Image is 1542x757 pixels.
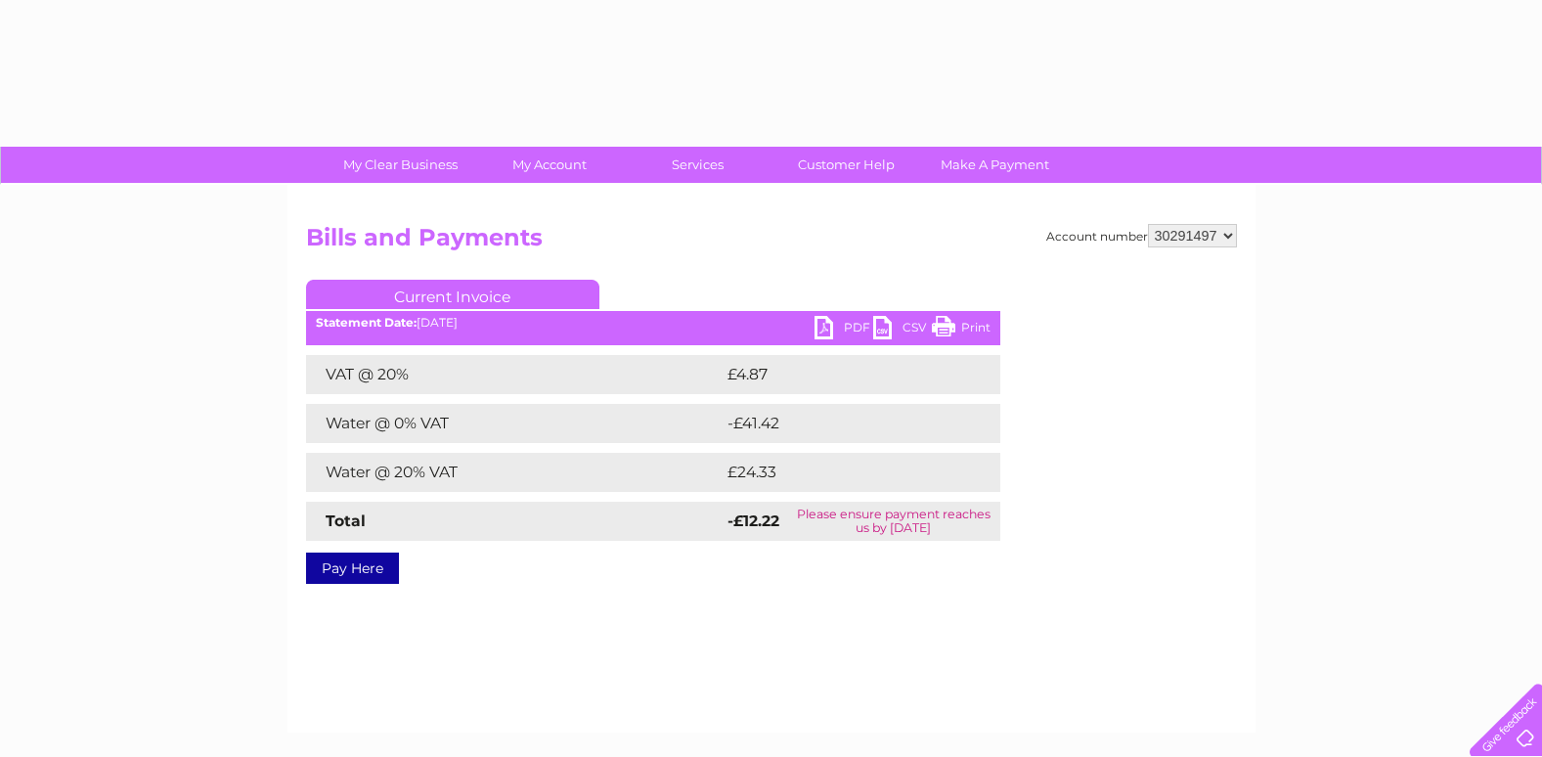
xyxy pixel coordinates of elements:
td: -£41.42 [723,404,962,443]
td: VAT @ 20% [306,355,723,394]
a: PDF [815,316,873,344]
a: CSV [873,316,932,344]
td: Water @ 20% VAT [306,453,723,492]
a: Customer Help [766,147,927,183]
td: Water @ 0% VAT [306,404,723,443]
a: Print [932,316,991,344]
a: Services [617,147,778,183]
a: My Account [468,147,630,183]
a: Current Invoice [306,280,599,309]
a: Pay Here [306,553,399,584]
a: Make A Payment [914,147,1076,183]
a: My Clear Business [320,147,481,183]
td: £24.33 [723,453,960,492]
div: [DATE] [306,316,1000,330]
strong: -£12.22 [727,512,779,530]
h2: Bills and Payments [306,224,1237,261]
strong: Total [326,512,366,530]
div: Account number [1046,224,1237,247]
td: Please ensure payment reaches us by [DATE] [787,502,1000,541]
td: £4.87 [723,355,954,394]
b: Statement Date: [316,315,417,330]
